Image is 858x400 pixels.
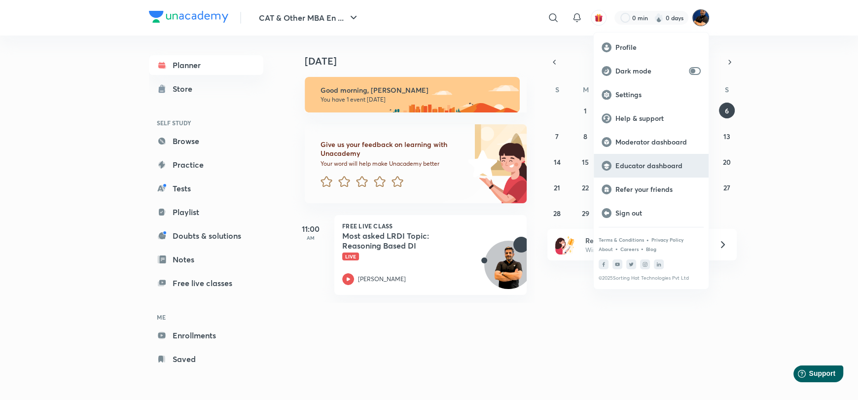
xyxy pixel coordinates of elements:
[615,114,701,123] p: Help & support
[594,130,709,154] a: Moderator dashboard
[594,83,709,107] a: Settings
[599,275,704,281] p: © 2025 Sorting Hat Technologies Pvt Ltd
[651,237,683,243] a: Privacy Policy
[599,237,644,243] a: Terms & Conditions
[646,235,649,244] div: •
[615,161,701,170] p: Educator dashboard
[646,246,656,252] a: Blog
[594,107,709,130] a: Help & support
[615,138,701,146] p: Moderator dashboard
[615,244,618,253] div: •
[615,43,701,52] p: Profile
[615,185,701,194] p: Refer your friends
[594,36,709,59] a: Profile
[594,154,709,178] a: Educator dashboard
[641,244,644,253] div: •
[615,67,685,75] p: Dark mode
[594,178,709,201] a: Refer your friends
[599,246,613,252] a: About
[615,90,701,99] p: Settings
[620,246,639,252] a: Careers
[615,209,701,218] p: Sign out
[770,362,847,389] iframe: Help widget launcher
